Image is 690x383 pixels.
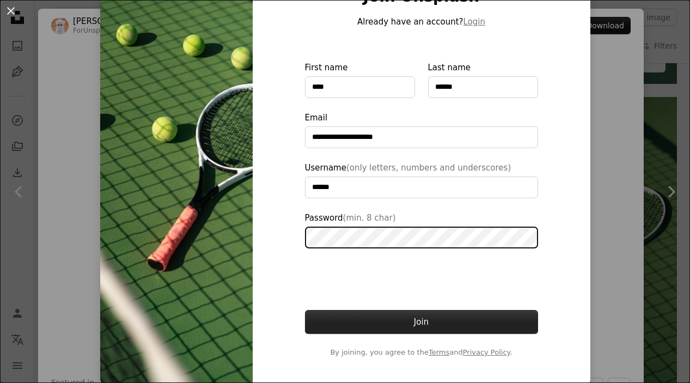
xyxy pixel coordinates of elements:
input: Username(only letters, numbers and underscores) [305,177,538,198]
button: Join [305,310,538,334]
a: Privacy Policy [463,348,510,356]
p: Already have an account? [305,15,538,28]
label: Password [305,211,538,248]
label: Email [305,111,538,148]
span: (only letters, numbers and underscores) [346,163,511,173]
button: Login [463,15,485,28]
input: Last name [428,76,538,98]
input: Email [305,126,538,148]
span: (min. 8 char) [343,213,396,223]
input: First name [305,76,415,98]
a: Terms [429,348,449,356]
label: Last name [428,61,538,98]
label: First name [305,61,415,98]
label: Username [305,161,538,198]
input: Password(min. 8 char) [305,227,538,248]
span: By joining, you agree to the and . [305,347,538,358]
